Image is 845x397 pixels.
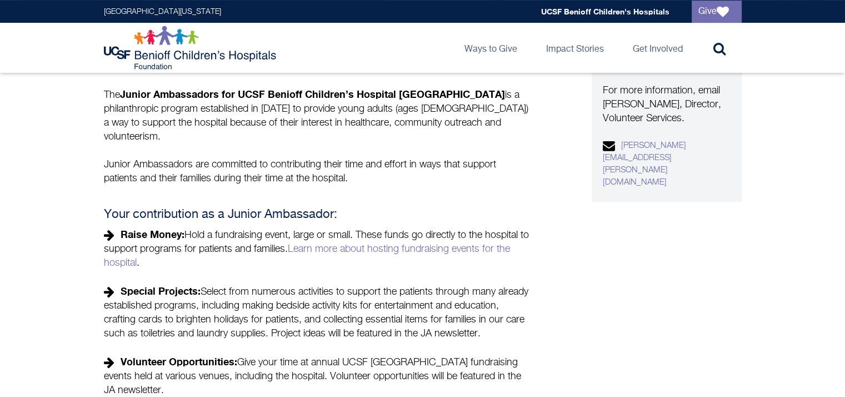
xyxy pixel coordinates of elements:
a: Learn more about hosting fundraising events for the hospital [104,244,510,268]
p: For more information, email [PERSON_NAME], Director, Volunteer Services. [603,84,731,126]
a: Get Involved [624,23,692,73]
a: [GEOGRAPHIC_DATA][US_STATE] [104,8,221,16]
strong: Volunteer Opportunities: [121,355,237,368]
p: Junior Ambassadors [104,43,532,73]
strong: Raise Money: [121,228,184,240]
a: UCSF Benioff Children's Hospitals [541,7,669,16]
p: The is a philanthropic program established in [DATE] to provide young adults (ages [DEMOGRAPHIC_D... [104,87,532,144]
a: Give [692,1,742,23]
h4: Your contribution as a Junior Ambassador: [104,208,532,222]
a: Impact Stories [537,23,613,73]
img: Logo for UCSF Benioff Children's Hospitals Foundation [104,26,279,70]
a: [PERSON_NAME][EMAIL_ADDRESS][PERSON_NAME][DOMAIN_NAME] [603,141,686,186]
p: Junior Ambassadors are committed to contributing their time and effort in ways that support patie... [104,158,532,186]
strong: Special Projects: [121,285,201,297]
p: Select from numerous activities to support the patients through many already established programs... [104,284,532,341]
strong: Junior Ambassadors for UCSF Benioff Children’s Hospital [GEOGRAPHIC_DATA] [120,88,505,100]
a: Ways to Give [456,23,526,73]
p: Hold a fundraising event, large or small. These funds go directly to the hospital to support prog... [104,227,532,270]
